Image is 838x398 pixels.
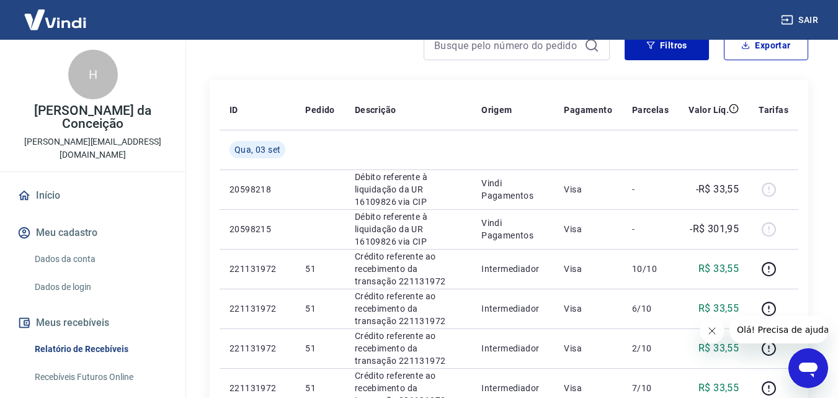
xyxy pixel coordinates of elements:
[30,364,171,390] a: Recebíveis Futuros Online
[698,261,739,276] p: R$ 33,55
[564,382,612,394] p: Visa
[230,342,285,355] p: 221131972
[481,263,544,275] p: Intermediador
[632,342,669,355] p: 2/10
[481,217,544,242] p: Vindi Pagamentos
[481,104,512,116] p: Origem
[434,36,579,55] input: Busque pelo número do pedido
[481,342,544,355] p: Intermediador
[7,9,104,19] span: Olá! Precisa de ajuda?
[305,342,334,355] p: 51
[355,104,396,116] p: Descrição
[355,171,461,208] p: Débito referente à liquidação da UR 16109826 via CIP
[481,177,544,202] p: Vindi Pagamentos
[690,222,739,237] p: -R$ 301,95
[230,104,238,116] p: ID
[15,219,171,246] button: Meu cadastro
[696,182,739,197] p: -R$ 33,55
[698,301,739,316] p: R$ 33,55
[564,183,612,196] p: Visa
[564,223,612,235] p: Visa
[230,382,285,394] p: 221131972
[689,104,729,116] p: Valor Líq.
[355,250,461,287] p: Crédito referente ao recebimento da transação 221131972
[355,290,461,327] p: Crédito referente ao recebimento da transação 221131972
[230,183,285,196] p: 20598218
[481,302,544,315] p: Intermediador
[564,104,612,116] p: Pagamento
[305,104,334,116] p: Pedido
[564,302,612,315] p: Visa
[759,104,788,116] p: Tarifas
[30,274,171,300] a: Dados de login
[625,30,709,60] button: Filtros
[632,183,669,196] p: -
[305,263,334,275] p: 51
[632,223,669,235] p: -
[305,382,334,394] p: 51
[632,263,669,275] p: 10/10
[234,143,280,156] span: Qua, 03 set
[632,104,669,116] p: Parcelas
[68,50,118,99] div: H
[355,330,461,367] p: Crédito referente ao recebimento da transação 221131972
[230,302,285,315] p: 221131972
[15,182,171,209] a: Início
[15,309,171,337] button: Meus recebíveis
[481,382,544,394] p: Intermediador
[564,342,612,355] p: Visa
[10,135,176,161] p: [PERSON_NAME][EMAIL_ADDRESS][DOMAIN_NAME]
[15,1,96,38] img: Vindi
[724,30,808,60] button: Exportar
[10,104,176,130] p: [PERSON_NAME] da Conceição
[30,337,171,362] a: Relatório de Recebíveis
[30,246,171,272] a: Dados da conta
[778,9,823,32] button: Sair
[700,319,724,343] iframe: Fechar mensagem
[729,316,828,343] iframe: Mensagem da empresa
[230,263,285,275] p: 221131972
[305,302,334,315] p: 51
[698,341,739,356] p: R$ 33,55
[788,348,828,388] iframe: Botão para abrir a janela de mensagens
[632,302,669,315] p: 6/10
[564,263,612,275] p: Visa
[230,223,285,235] p: 20598215
[632,382,669,394] p: 7/10
[698,381,739,396] p: R$ 33,55
[355,210,461,248] p: Débito referente à liquidação da UR 16109826 via CIP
